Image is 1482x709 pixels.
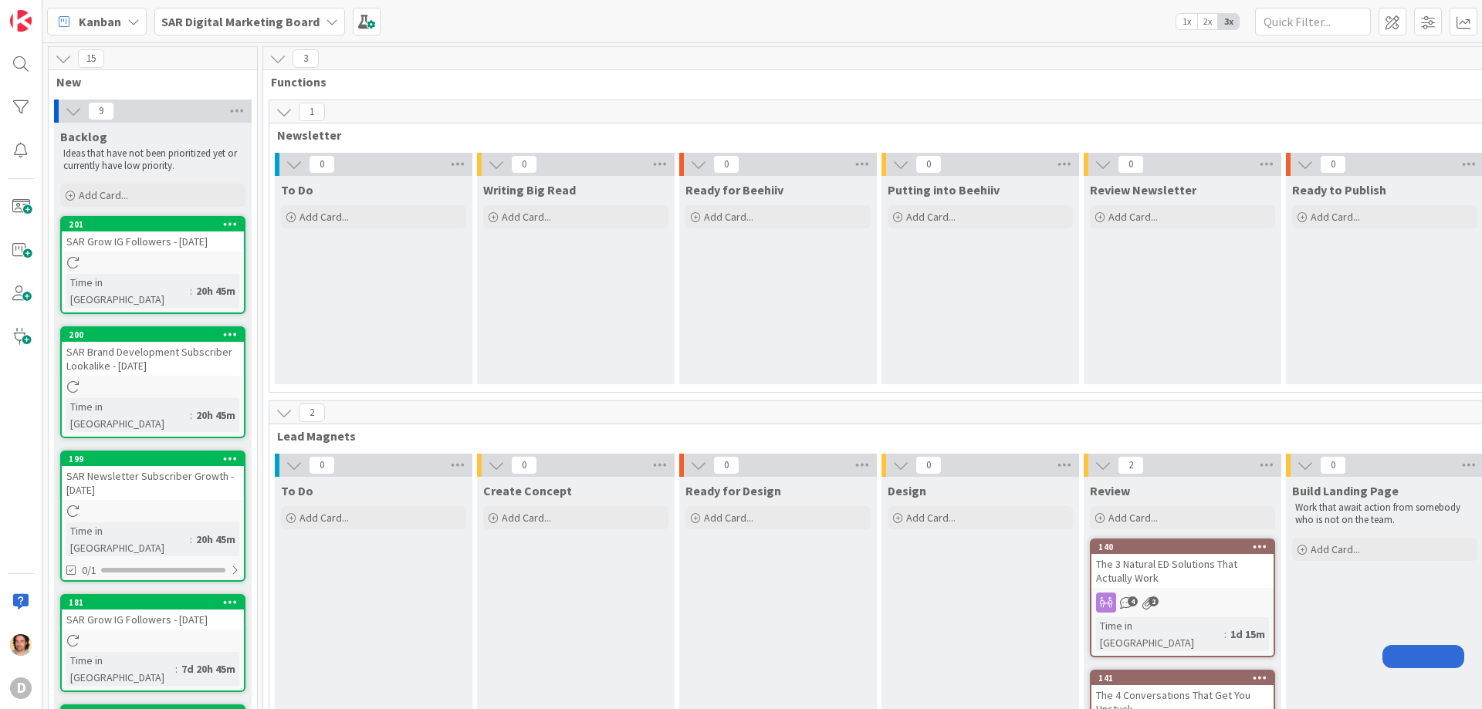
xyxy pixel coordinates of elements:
span: To Do [281,182,313,198]
span: Add Card... [1311,210,1360,224]
div: 20h 45m [192,531,239,548]
div: 181 [62,596,244,609]
div: SAR Grow IG Followers - [DATE] [62,609,244,630]
span: 2 [1149,596,1159,606]
span: 0 [915,456,942,474]
span: 9 [88,102,114,120]
div: 1d 15m [1227,626,1269,643]
span: 0 [1118,155,1144,174]
div: Time in [GEOGRAPHIC_DATA] [1096,617,1224,651]
div: 141 [1091,671,1274,685]
span: Writing Big Read [483,182,576,198]
span: 0 [309,155,335,174]
span: Ready for Beehiiv [685,182,783,198]
div: 201 [62,218,244,231]
span: Add Card... [1108,511,1158,525]
div: 140 [1091,540,1274,554]
div: 141 [1098,673,1274,684]
span: 1 [299,103,325,121]
span: Backlog [60,129,107,144]
span: : [190,531,192,548]
span: 3 [293,49,319,68]
div: Time in [GEOGRAPHIC_DATA] [66,652,175,686]
span: 2x [1197,14,1218,29]
span: 0 [915,155,942,174]
span: Putting into Beehiiv [888,182,1000,198]
div: 200 [69,329,244,340]
span: 2 [299,403,325,422]
span: Add Card... [502,210,551,224]
div: SAR Newsletter Subscriber Growth - [DATE] [62,466,244,500]
div: 199 [62,452,244,466]
span: 0 [1320,155,1346,174]
span: Add Card... [1311,542,1360,556]
div: 201SAR Grow IG Followers - [DATE] [62,218,244,252]
span: : [190,282,192,299]
span: Review [1090,483,1130,498]
div: 20h 45m [192,282,239,299]
img: EC [10,634,32,656]
span: 0 [713,155,739,174]
span: Create Concept [483,483,572,498]
span: 0 [309,456,335,474]
span: 0 [511,155,537,174]
div: 140The 3 Natural ED Solutions That Actually Work [1091,540,1274,588]
div: 7d 20h 45m [178,660,239,677]
span: Add Card... [502,511,551,525]
div: 181SAR Grow IG Followers - [DATE] [62,596,244,630]
span: Add Card... [79,188,128,202]
div: 200 [62,328,244,342]
span: Add Card... [906,210,956,224]
div: 181 [69,597,244,608]
span: Add Card... [299,210,349,224]
span: Kanban [79,12,121,31]
span: : [175,660,178,677]
span: 0/1 [82,562,96,579]
div: Time in [GEOGRAPHIC_DATA] [66,274,190,308]
span: 1x [1176,14,1197,29]
div: 199 [69,454,244,464]
span: Review Newsletter [1090,182,1196,198]
img: Visit kanbanzone.com [10,10,32,32]
span: Ideas that have not been prioritized yet or currently have low priority. [63,147,239,172]
span: Add Card... [906,511,956,525]
b: SAR Digital Marketing Board [161,14,320,29]
span: 4 [1128,596,1138,606]
div: Time in [GEOGRAPHIC_DATA] [66,398,190,432]
div: D [10,677,32,699]
div: Time in [GEOGRAPHIC_DATA] [66,522,190,556]
span: Work that await action from somebody who is not on the team. [1295,501,1463,526]
div: 200SAR Brand Development Subscriber Lookalike - [DATE] [62,328,244,376]
span: Build Landing Page [1292,483,1399,498]
div: 201 [69,219,244,230]
span: 0 [1320,456,1346,474]
span: To Do [281,483,313,498]
span: 2 [1118,456,1144,474]
span: New [56,74,238,89]
div: The 3 Natural ED Solutions That Actually Work [1091,554,1274,588]
span: Add Card... [704,210,753,224]
span: Add Card... [704,511,753,525]
span: Add Card... [1108,210,1158,224]
span: 3x [1218,14,1239,29]
span: Add Card... [299,511,349,525]
span: 15 [78,49,104,68]
div: 140 [1098,542,1274,552]
div: 20h 45m [192,407,239,424]
span: Ready to Publish [1292,182,1386,198]
div: 199SAR Newsletter Subscriber Growth - [DATE] [62,452,244,500]
span: : [1224,626,1227,643]
span: : [190,407,192,424]
input: Quick Filter... [1255,8,1371,35]
span: Design [888,483,926,498]
div: SAR Brand Development Subscriber Lookalike - [DATE] [62,342,244,376]
span: 0 [713,456,739,474]
div: SAR Grow IG Followers - [DATE] [62,231,244,252]
span: Ready for Design [685,483,781,498]
span: 0 [511,456,537,474]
